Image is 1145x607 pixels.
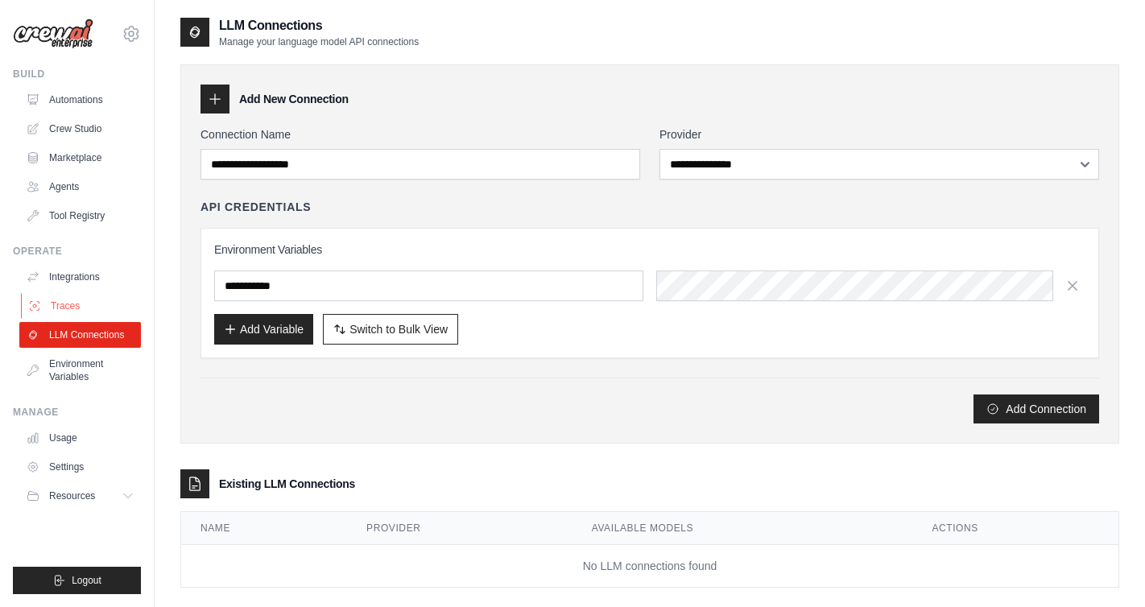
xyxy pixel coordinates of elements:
[13,19,93,49] img: Logo
[181,512,347,545] th: Name
[200,126,640,142] label: Connection Name
[19,145,141,171] a: Marketplace
[572,512,913,545] th: Available Models
[13,567,141,594] button: Logout
[13,406,141,419] div: Manage
[19,454,141,480] a: Settings
[181,545,1118,588] td: No LLM connections found
[349,321,448,337] span: Switch to Bulk View
[19,87,141,113] a: Automations
[19,116,141,142] a: Crew Studio
[19,483,141,509] button: Resources
[912,512,1118,545] th: Actions
[19,322,141,348] a: LLM Connections
[21,293,143,319] a: Traces
[13,68,141,81] div: Build
[219,476,355,492] h3: Existing LLM Connections
[239,91,349,107] h3: Add New Connection
[973,394,1099,423] button: Add Connection
[19,351,141,390] a: Environment Variables
[72,574,101,587] span: Logout
[19,264,141,290] a: Integrations
[214,242,1085,258] h3: Environment Variables
[347,512,572,545] th: Provider
[214,314,313,345] button: Add Variable
[323,314,458,345] button: Switch to Bulk View
[19,174,141,200] a: Agents
[19,203,141,229] a: Tool Registry
[219,16,419,35] h2: LLM Connections
[659,126,1099,142] label: Provider
[219,35,419,48] p: Manage your language model API connections
[13,245,141,258] div: Operate
[19,425,141,451] a: Usage
[200,199,311,215] h4: API Credentials
[49,489,95,502] span: Resources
